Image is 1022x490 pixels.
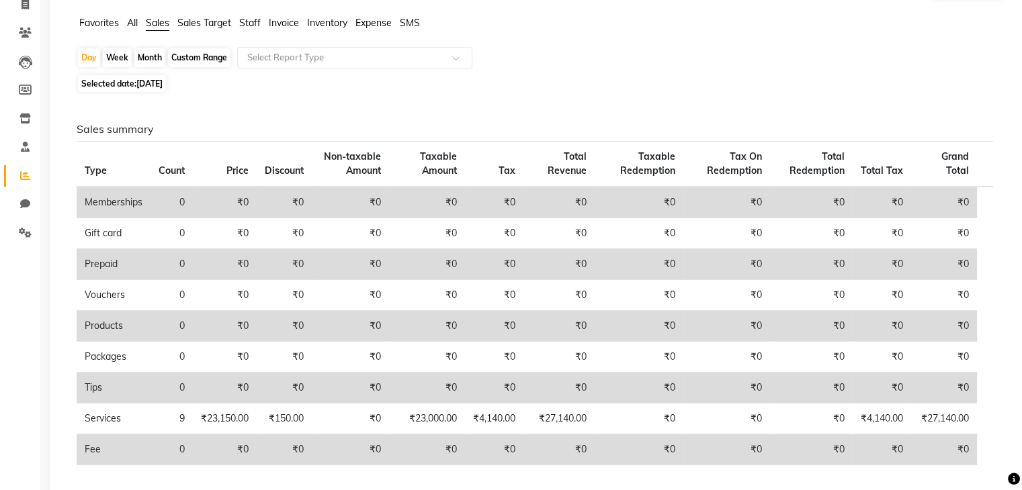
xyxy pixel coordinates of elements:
[389,311,465,342] td: ₹0
[707,150,762,177] span: Tax On Redemption
[389,249,465,280] td: ₹0
[389,434,465,465] td: ₹0
[683,280,770,311] td: ₹0
[683,434,770,465] td: ₹0
[683,249,770,280] td: ₹0
[151,342,193,373] td: 0
[257,218,312,249] td: ₹0
[465,373,523,403] td: ₹0
[465,342,523,373] td: ₹0
[312,187,389,218] td: ₹0
[257,373,312,403] td: ₹0
[193,311,257,342] td: ₹0
[193,280,257,311] td: ₹0
[151,218,193,249] td: 0
[523,403,595,434] td: ₹27,140.00
[312,280,389,311] td: ₹0
[852,311,910,342] td: ₹0
[257,403,312,434] td: ₹150.00
[324,150,381,177] span: Non-taxable Amount
[770,403,853,434] td: ₹0
[151,311,193,342] td: 0
[193,373,257,403] td: ₹0
[77,311,151,342] td: Products
[852,434,910,465] td: ₹0
[389,373,465,403] td: ₹0
[193,218,257,249] td: ₹0
[523,434,595,465] td: ₹0
[269,17,299,29] span: Invoice
[852,280,910,311] td: ₹0
[770,187,853,218] td: ₹0
[465,403,523,434] td: ₹4,140.00
[523,187,595,218] td: ₹0
[910,218,977,249] td: ₹0
[77,249,151,280] td: Prepaid
[465,187,523,218] td: ₹0
[499,164,515,177] span: Tax
[770,218,853,249] td: ₹0
[193,249,257,280] td: ₹0
[683,218,770,249] td: ₹0
[146,17,169,29] span: Sales
[465,311,523,342] td: ₹0
[193,187,257,218] td: ₹0
[683,187,770,218] td: ₹0
[595,249,683,280] td: ₹0
[852,187,910,218] td: ₹0
[465,218,523,249] td: ₹0
[941,150,969,177] span: Grand Total
[523,311,595,342] td: ₹0
[770,373,853,403] td: ₹0
[79,17,119,29] span: Favorites
[168,48,230,67] div: Custom Range
[77,403,151,434] td: Services
[312,373,389,403] td: ₹0
[683,403,770,434] td: ₹0
[683,311,770,342] td: ₹0
[136,79,163,89] span: [DATE]
[355,17,392,29] span: Expense
[103,48,132,67] div: Week
[307,17,347,29] span: Inventory
[595,434,683,465] td: ₹0
[420,150,457,177] span: Taxable Amount
[193,434,257,465] td: ₹0
[257,187,312,218] td: ₹0
[257,342,312,373] td: ₹0
[770,342,853,373] td: ₹0
[389,187,465,218] td: ₹0
[151,280,193,311] td: 0
[910,187,977,218] td: ₹0
[257,280,312,311] td: ₹0
[523,280,595,311] td: ₹0
[595,280,683,311] td: ₹0
[860,164,902,177] span: Total Tax
[595,403,683,434] td: ₹0
[910,311,977,342] td: ₹0
[770,434,853,465] td: ₹0
[226,164,249,177] span: Price
[548,150,587,177] span: Total Revenue
[85,164,107,177] span: Type
[257,434,312,465] td: ₹0
[770,249,853,280] td: ₹0
[312,342,389,373] td: ₹0
[910,280,977,311] td: ₹0
[389,403,465,434] td: ₹23,000.00
[77,123,993,136] h6: Sales summary
[193,403,257,434] td: ₹23,150.00
[523,218,595,249] td: ₹0
[389,280,465,311] td: ₹0
[265,164,304,177] span: Discount
[312,311,389,342] td: ₹0
[595,218,683,249] td: ₹0
[389,218,465,249] td: ₹0
[523,373,595,403] td: ₹0
[77,373,151,403] td: Tips
[151,187,193,218] td: 0
[77,218,151,249] td: Gift card
[134,48,165,67] div: Month
[910,373,977,403] td: ₹0
[595,187,683,218] td: ₹0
